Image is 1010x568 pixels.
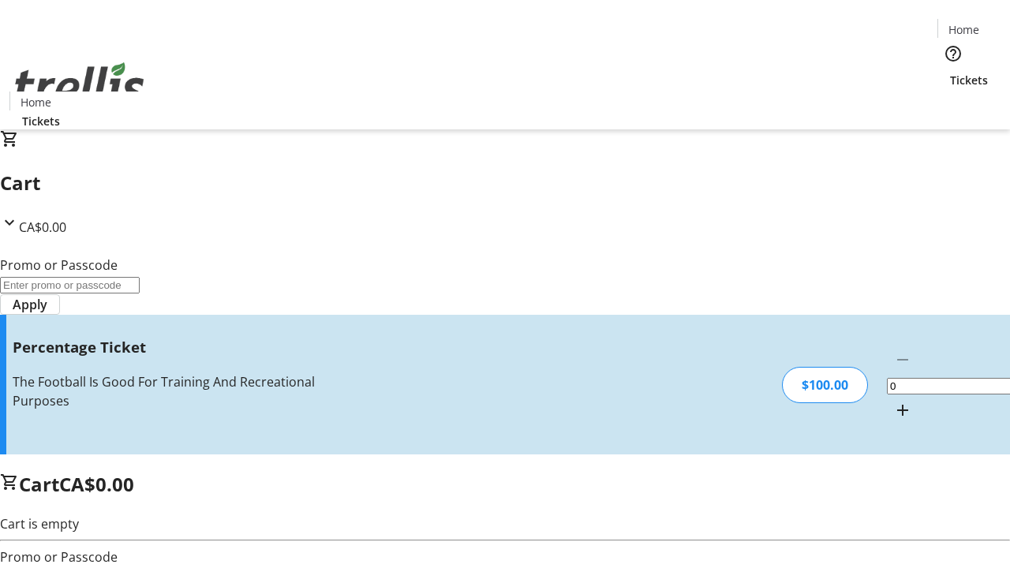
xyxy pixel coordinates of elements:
[950,72,988,88] span: Tickets
[9,45,150,124] img: Orient E2E Organization O5ZiHww0Ef's Logo
[938,21,989,38] a: Home
[19,219,66,236] span: CA$0.00
[937,88,969,120] button: Cart
[13,372,357,410] div: The Football Is Good For Training And Recreational Purposes
[9,113,73,129] a: Tickets
[59,471,134,497] span: CA$0.00
[22,113,60,129] span: Tickets
[948,21,979,38] span: Home
[937,38,969,69] button: Help
[13,295,47,314] span: Apply
[937,72,1001,88] a: Tickets
[887,394,918,426] button: Increment by one
[13,336,357,358] h3: Percentage Ticket
[21,94,51,110] span: Home
[782,367,868,403] div: $100.00
[10,94,61,110] a: Home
